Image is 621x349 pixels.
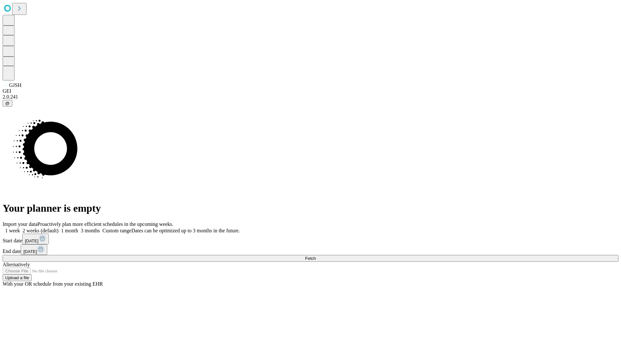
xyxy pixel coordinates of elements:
span: 2 weeks (default) [23,228,59,233]
span: With your OR schedule from your existing EHR [3,281,103,287]
span: [DATE] [23,249,37,254]
button: @ [3,100,12,107]
button: [DATE] [22,234,49,244]
span: 1 week [5,228,20,233]
span: GJSH [9,82,21,88]
span: 1 month [61,228,78,233]
span: Dates can be optimized up to 3 months in the future. [131,228,240,233]
span: @ [5,101,10,106]
span: Custom range [103,228,131,233]
button: Upload a file [3,274,32,281]
div: GEI [3,88,618,94]
span: Proactively plan more efficient schedules in the upcoming weeks. [38,221,173,227]
div: 2.0.241 [3,94,618,100]
span: Import your data [3,221,38,227]
h1: Your planner is empty [3,202,618,214]
button: Fetch [3,255,618,262]
span: 3 months [81,228,100,233]
div: End date [3,244,618,255]
button: [DATE] [21,244,47,255]
div: Start date [3,234,618,244]
span: [DATE] [25,238,38,243]
span: Alternatively [3,262,30,267]
span: Fetch [305,256,316,261]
